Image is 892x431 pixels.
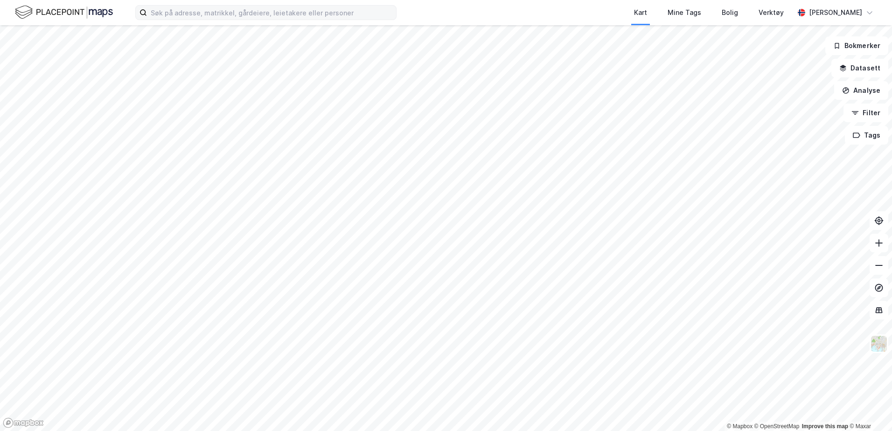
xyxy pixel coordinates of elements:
[870,335,888,353] img: Z
[754,423,800,430] a: OpenStreetMap
[845,126,888,145] button: Tags
[843,104,888,122] button: Filter
[3,417,44,428] a: Mapbox homepage
[845,386,892,431] iframe: Chat Widget
[722,7,738,18] div: Bolig
[668,7,701,18] div: Mine Tags
[759,7,784,18] div: Verktøy
[727,423,753,430] a: Mapbox
[831,59,888,77] button: Datasett
[834,81,888,100] button: Analyse
[15,4,113,21] img: logo.f888ab2527a4732fd821a326f86c7f29.svg
[809,7,862,18] div: [PERSON_NAME]
[147,6,396,20] input: Søk på adresse, matrikkel, gårdeiere, leietakere eller personer
[634,7,647,18] div: Kart
[825,36,888,55] button: Bokmerker
[802,423,848,430] a: Improve this map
